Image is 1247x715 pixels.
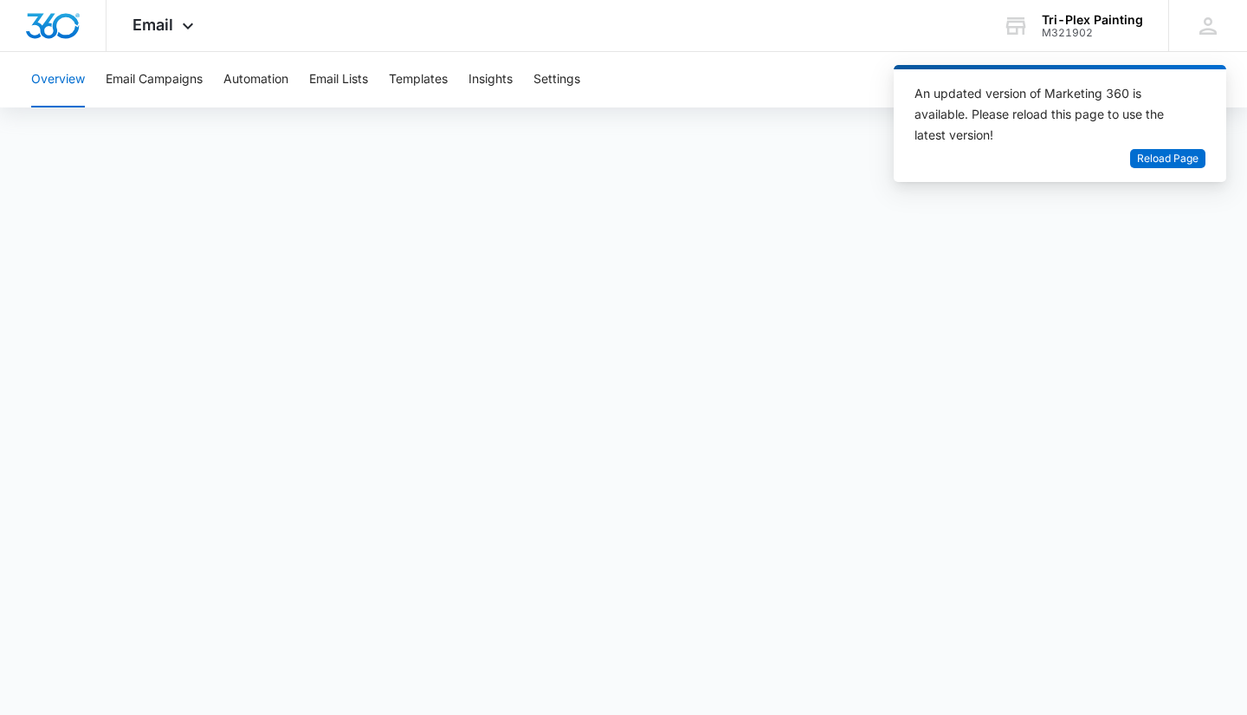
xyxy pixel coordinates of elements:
[533,52,580,107] button: Settings
[1130,149,1205,169] button: Reload Page
[223,52,288,107] button: Automation
[389,52,448,107] button: Templates
[1042,27,1143,39] div: account id
[914,83,1185,146] div: An updated version of Marketing 360 is available. Please reload this page to use the latest version!
[31,52,85,107] button: Overview
[106,52,203,107] button: Email Campaigns
[1137,151,1199,167] span: Reload Page
[309,52,368,107] button: Email Lists
[1042,13,1143,27] div: account name
[468,52,513,107] button: Insights
[132,16,173,34] span: Email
